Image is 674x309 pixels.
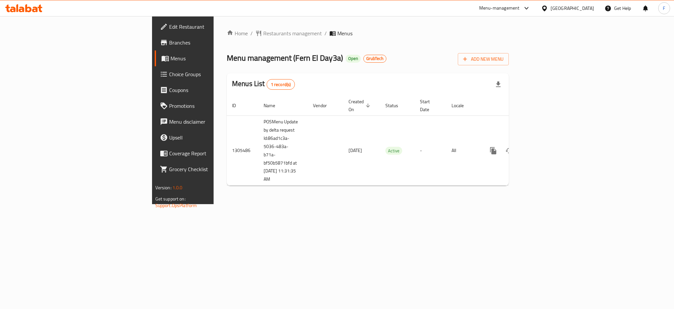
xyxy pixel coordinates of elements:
[490,77,506,92] div: Export file
[267,79,295,90] div: Total records count
[313,102,335,109] span: Vendor
[463,55,504,63] span: Add New Menu
[479,4,520,12] div: Menu-management
[232,79,295,90] h2: Menus List
[337,29,352,37] span: Menus
[663,5,665,12] span: F
[346,55,361,63] div: Open
[349,146,362,155] span: [DATE]
[420,98,438,113] span: Start Date
[227,29,509,37] nav: breadcrumb
[155,130,265,145] a: Upsell
[169,86,259,94] span: Coupons
[169,149,259,157] span: Coverage Report
[227,50,343,65] span: Menu management ( Fern El Day3a )
[346,56,361,61] span: Open
[155,35,265,50] a: Branches
[458,53,509,65] button: Add New Menu
[155,82,265,98] a: Coupons
[155,195,186,203] span: Get support on:
[155,98,265,114] a: Promotions
[155,50,265,66] a: Menus
[169,39,259,46] span: Branches
[155,183,171,192] span: Version:
[446,115,480,186] td: All
[227,96,554,186] table: enhanced table
[415,115,446,186] td: -
[169,70,259,78] span: Choice Groups
[349,98,372,113] span: Created On
[169,165,259,173] span: Grocery Checklist
[155,145,265,161] a: Coverage Report
[385,102,407,109] span: Status
[263,29,322,37] span: Restaurants management
[267,81,295,88] span: 1 record(s)
[452,102,472,109] span: Locale
[170,54,259,62] span: Menus
[155,114,265,130] a: Menu disclaimer
[501,143,517,159] button: Change Status
[169,118,259,126] span: Menu disclaimer
[264,102,284,109] span: Name
[385,147,402,155] span: Active
[169,134,259,141] span: Upsell
[155,161,265,177] a: Grocery Checklist
[232,102,245,109] span: ID
[155,19,265,35] a: Edit Restaurant
[169,102,259,110] span: Promotions
[551,5,594,12] div: [GEOGRAPHIC_DATA]
[364,56,386,61] span: GrubTech
[155,66,265,82] a: Choice Groups
[258,115,308,186] td: POSMenu Update by delta request Id:86ad1c3a-5036-483a-b71a-bf50b5871bfd at [DATE] 11:31:35 AM
[485,143,501,159] button: more
[480,96,554,116] th: Actions
[324,29,327,37] li: /
[172,183,183,192] span: 1.0.0
[155,201,197,210] a: Support.OpsPlatform
[255,29,322,37] a: Restaurants management
[169,23,259,31] span: Edit Restaurant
